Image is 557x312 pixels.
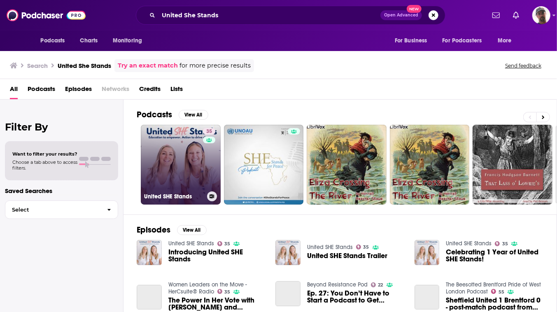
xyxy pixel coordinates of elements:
[275,281,301,306] a: Ep. 27: You Don’t Have to Start a Podcast to Get Involved in Politics with United SHE Stands
[41,35,65,47] span: Podcasts
[158,9,380,22] input: Search podcasts, credits, & more...
[371,282,383,287] a: 22
[395,35,427,47] span: For Business
[7,7,86,23] img: Podchaser - Follow, Share and Rate Podcasts
[378,283,383,287] span: 22
[5,121,118,133] h2: Filter By
[307,290,405,304] a: Ep. 27: You Don’t Have to Start a Podcast to Get Involved in Politics with United SHE Stands
[12,151,77,157] span: Want to filter your results?
[107,33,153,49] button: open menu
[446,297,543,311] a: Sheffield United 1 Brentford 0 - post-match podcast from the stands and pub
[495,241,508,246] a: 35
[139,82,161,99] a: Credits
[136,6,445,25] div: Search podcasts, credits, & more...
[380,10,422,20] button: Open AdvancedNew
[503,62,544,69] button: Send feedback
[137,225,170,235] h2: Episodes
[168,281,247,295] a: Women Leaders on the Move - HerCsuite® Radio
[5,187,118,195] p: Saved Searches
[65,82,92,99] a: Episodes
[179,110,208,120] button: View All
[364,245,369,249] span: 35
[168,297,266,311] span: The Power In Her Vote with [PERSON_NAME] and [PERSON_NAME], Co-Founders and Co-Hosts, United SHE ...
[492,33,522,49] button: open menu
[407,5,422,13] span: New
[168,240,214,247] a: United SHE Stands
[415,285,440,310] a: Sheffield United 1 Brentford 0 - post-match podcast from the stands and pub
[491,289,504,294] a: 55
[446,281,541,295] a: The Beesotted Brentford Pride of West London Podcast
[28,82,55,99] a: Podcasts
[446,249,543,263] a: Celebrating 1 Year of United SHE Stands!
[532,6,550,24] span: Logged in as cjPurdy
[307,252,387,259] a: United SHE Stands Trailer
[170,82,183,99] a: Lists
[307,244,353,251] a: United SHE Stands
[532,6,550,24] button: Show profile menu
[144,193,204,200] h3: United SHE Stands
[118,61,178,70] a: Try an exact match
[510,8,522,22] a: Show notifications dropdown
[5,207,100,212] span: Select
[12,159,77,171] span: Choose a tab above to access filters.
[168,249,266,263] a: Introducing United SHE Stands
[217,289,231,294] a: 35
[532,6,550,24] img: User Profile
[206,128,212,136] span: 35
[224,290,230,294] span: 35
[179,61,251,70] span: for more precise results
[75,33,103,49] a: Charts
[137,240,162,265] img: Introducing United SHE Stands
[415,240,440,265] img: Celebrating 1 Year of United SHE Stands!
[356,244,369,249] a: 35
[203,128,215,135] a: 35
[489,8,503,22] a: Show notifications dropdown
[389,33,438,49] button: open menu
[168,297,266,311] a: The Power In Her Vote with Ashley Kindsvatter and Sara Petrie, Co-Founders and Co-Hosts, United S...
[443,35,482,47] span: For Podcasters
[10,82,18,99] a: All
[80,35,98,47] span: Charts
[384,13,418,17] span: Open Advanced
[224,242,230,246] span: 35
[137,109,172,120] h2: Podcasts
[58,62,111,70] h3: United She Stands
[113,35,142,47] span: Monitoring
[35,33,76,49] button: open menu
[499,290,504,294] span: 55
[137,285,162,310] a: The Power In Her Vote with Ashley Kindsvatter and Sara Petrie, Co-Founders and Co-Hosts, United S...
[102,82,129,99] span: Networks
[437,33,494,49] button: open menu
[307,281,368,288] a: Beyond Resistance Pod
[141,125,221,205] a: 35United SHE Stands
[498,35,512,47] span: More
[275,240,301,265] img: United SHE Stands Trailer
[137,225,207,235] a: EpisodesView All
[27,62,48,70] h3: Search
[446,240,492,247] a: United SHE Stands
[502,242,508,246] span: 35
[5,200,118,219] button: Select
[177,225,207,235] button: View All
[137,109,208,120] a: PodcastsView All
[217,241,231,246] a: 35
